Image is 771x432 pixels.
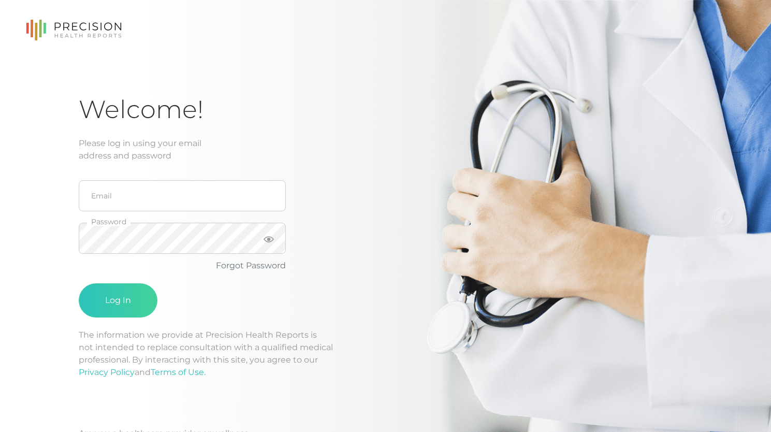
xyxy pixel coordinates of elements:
[216,261,286,270] a: Forgot Password
[79,329,692,379] p: The information we provide at Precision Health Reports is not intended to replace consultation wi...
[151,367,206,377] a: Terms of Use.
[79,180,286,211] input: Email
[79,367,135,377] a: Privacy Policy
[79,94,692,125] h1: Welcome!
[79,283,157,318] button: Log In
[79,137,692,162] div: Please log in using your email address and password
